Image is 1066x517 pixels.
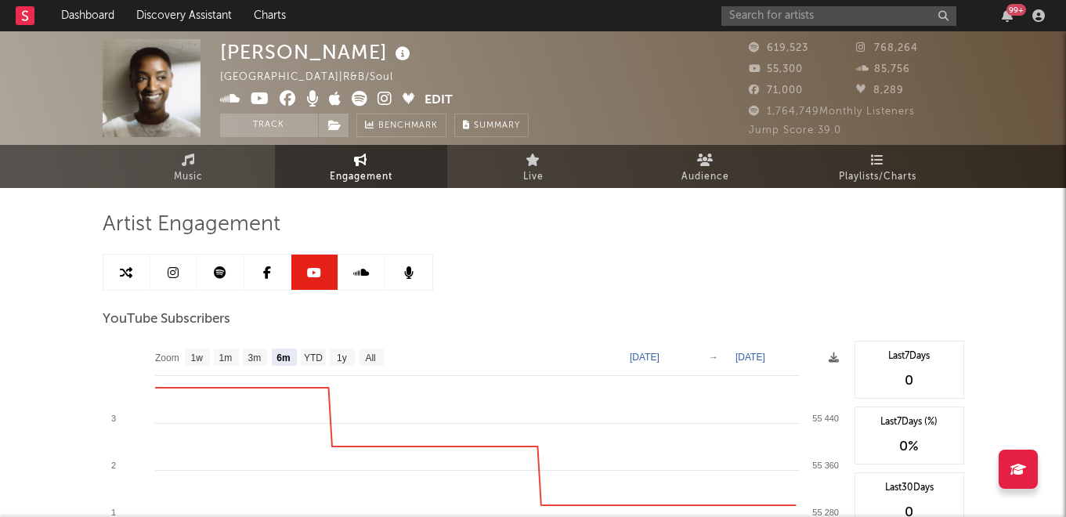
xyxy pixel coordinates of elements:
div: Last 7 Days (%) [863,415,956,429]
span: Benchmark [378,117,438,136]
div: Last 7 Days [863,349,956,363]
span: Summary [474,121,520,130]
span: 619,523 [749,43,808,53]
text: 3 [110,414,115,423]
span: 1,764,749 Monthly Listeners [749,107,915,117]
span: Live [523,168,544,186]
text: 2 [110,461,115,470]
span: 55,300 [749,64,803,74]
span: Audience [681,168,729,186]
a: Engagement [275,145,447,188]
text: 1y [337,352,347,363]
div: Last 30 Days [863,481,956,495]
text: [DATE] [735,352,765,363]
text: 3m [248,352,261,363]
span: Artist Engagement [103,215,280,234]
span: Playlists/Charts [839,168,916,186]
div: 0 [863,371,956,390]
span: 768,264 [856,43,918,53]
text: YTD [303,352,322,363]
div: [PERSON_NAME] [220,39,414,65]
text: 55 360 [812,461,839,470]
button: Track [220,114,318,137]
div: 0 % [863,437,956,456]
text: 55 440 [812,414,839,423]
span: Music [174,168,203,186]
text: Zoom [155,352,179,363]
a: Audience [620,145,792,188]
a: Playlists/Charts [792,145,964,188]
text: 55 280 [812,508,839,517]
text: [DATE] [630,352,659,363]
a: Live [447,145,620,188]
input: Search for artists [721,6,956,26]
text: 1w [190,352,203,363]
div: 99 + [1006,4,1026,16]
text: → [709,352,718,363]
button: Edit [425,91,453,110]
button: 99+ [1002,9,1013,22]
text: 1m [219,352,232,363]
a: Benchmark [356,114,446,137]
text: 6m [276,352,290,363]
text: All [365,352,375,363]
button: Summary [454,114,529,137]
div: [GEOGRAPHIC_DATA] | R&B/Soul [220,68,411,87]
span: YouTube Subscribers [103,310,230,329]
text: 1 [110,508,115,517]
span: 71,000 [749,85,803,96]
span: 85,756 [856,64,910,74]
span: Engagement [330,168,392,186]
a: Music [103,145,275,188]
span: 8,289 [856,85,904,96]
span: Jump Score: 39.0 [749,125,841,136]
